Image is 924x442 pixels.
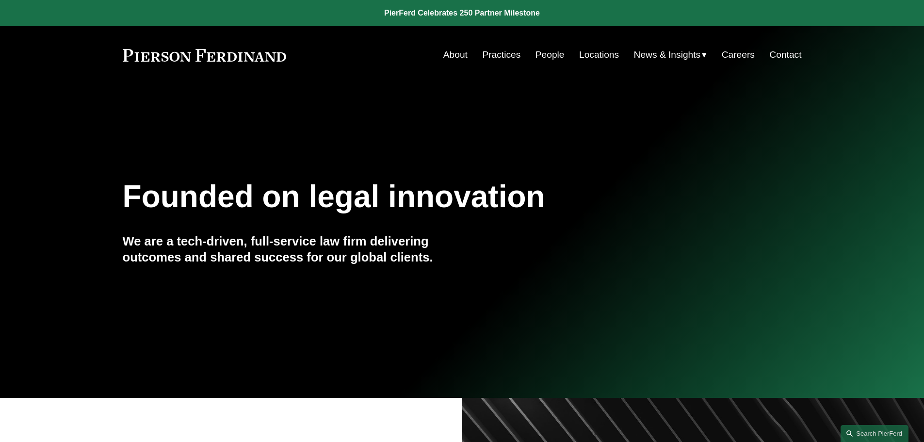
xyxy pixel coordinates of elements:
h4: We are a tech-driven, full-service law firm delivering outcomes and shared success for our global... [123,233,462,265]
a: People [535,46,565,64]
span: News & Insights [634,47,701,64]
a: Search this site [841,425,908,442]
a: Contact [769,46,801,64]
a: Careers [722,46,755,64]
a: folder dropdown [634,46,707,64]
h1: Founded on legal innovation [123,179,689,214]
a: Practices [482,46,520,64]
a: Locations [579,46,619,64]
a: About [443,46,468,64]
